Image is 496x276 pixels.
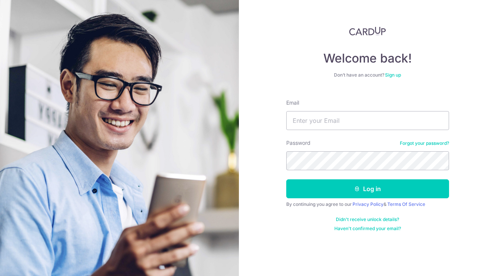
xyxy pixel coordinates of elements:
a: Terms Of Service [387,201,425,207]
h4: Welcome back! [286,51,449,66]
a: Sign up [385,72,401,78]
img: CardUp Logo [349,27,386,36]
div: By continuing you agree to our & [286,201,449,207]
div: Don’t have an account? [286,72,449,78]
a: Privacy Policy [353,201,384,207]
label: Password [286,139,310,147]
a: Didn't receive unlock details? [336,216,399,223]
button: Log in [286,179,449,198]
input: Enter your Email [286,111,449,130]
label: Email [286,99,299,107]
a: Forgot your password? [400,140,449,146]
a: Haven't confirmed your email? [334,226,401,232]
